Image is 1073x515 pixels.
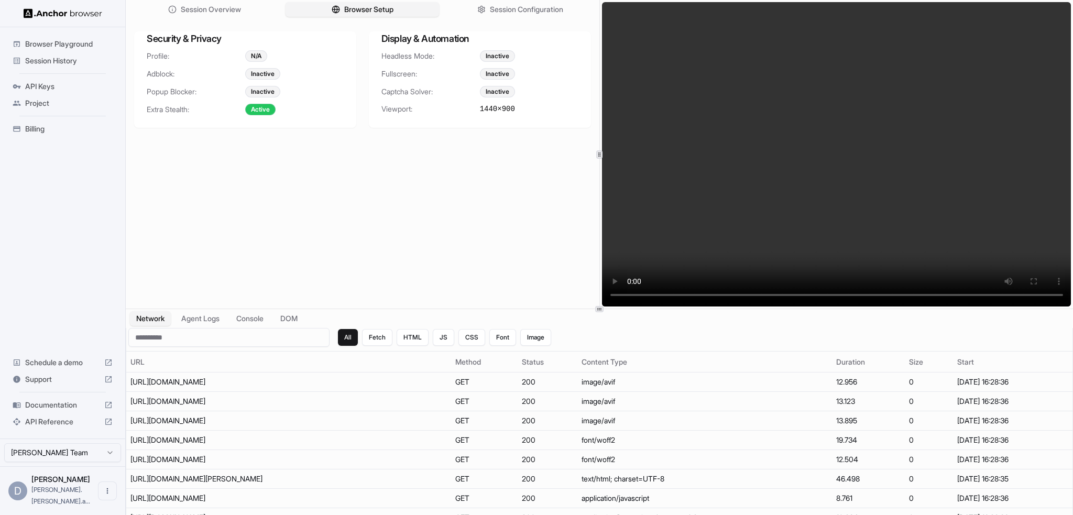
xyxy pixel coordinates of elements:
span: Billing [25,124,113,134]
td: 13.123 [832,392,905,411]
td: [DATE] 16:28:36 [953,489,1072,508]
div: Size [909,357,949,367]
td: GET [451,431,518,450]
td: image/avif [577,411,832,431]
div: Project [8,95,117,112]
td: [DATE] 16:28:36 [953,392,1072,411]
div: Billing [8,120,117,137]
td: text/html; charset=UTF-8 [577,469,832,489]
td: 0 [905,450,953,469]
span: Adblock: [147,69,245,79]
div: https://static.parastorage.com/fonts/v2/af36905f-3c92-4ef9-b0c1-f91432f16ac1/v1/avenir-lt-w01_35-... [130,454,288,465]
td: 200 [518,489,577,508]
td: [DATE] 16:28:36 [953,411,1072,431]
button: Fetch [362,329,392,346]
div: https://static.wixstatic.com/media/c7d035ba85f6486680c2facedecdcf4d.png/v1/fill/w_24,h_24,al_c,q_... [130,396,288,407]
td: GET [451,489,518,508]
td: 46.498 [832,469,905,489]
td: font/woff2 [577,431,832,450]
button: All [338,329,358,346]
span: Browser Playground [25,39,113,49]
div: Duration [836,357,901,367]
div: Inactive [480,50,515,62]
span: Session Overview [181,4,241,15]
div: Inactive [245,86,280,97]
span: Session History [25,56,113,66]
div: Schedule a demo [8,354,117,371]
td: GET [451,469,518,489]
div: D [8,481,27,500]
span: Viewport: [381,104,480,114]
span: API Keys [25,81,113,92]
span: Headless Mode: [381,51,480,61]
span: Extra Stealth: [147,104,245,115]
div: https://static.wixstatic.com/media/6ea5b4a88f0b4f91945b40499aa0af00.png/v1/fill/w_24,h_24,al_c,q_... [130,377,288,387]
td: 200 [518,411,577,431]
td: 200 [518,469,577,489]
button: HTML [397,329,429,346]
td: [DATE] 16:28:36 [953,431,1072,450]
span: Schedule a demo [25,357,100,368]
button: Agent Logs [175,311,226,326]
button: Image [520,329,551,346]
td: application/javascript [577,489,832,508]
div: Inactive [480,68,515,80]
td: font/woff2 [577,450,832,469]
td: GET [451,372,518,392]
td: 0 [905,469,953,489]
button: Font [489,329,516,346]
div: https://static.wixstatic.com/media/c837a6_a5f904abc9224779abfc65cb53fa6ba7~mv2.jpg/v1/crop/x_158,... [130,415,288,426]
td: 200 [518,372,577,392]
td: 0 [905,489,953,508]
span: Popup Blocker: [147,86,245,97]
div: API Keys [8,78,117,95]
span: Support [25,374,100,385]
h3: Security & Privacy [147,31,344,46]
button: Network [130,311,171,326]
h3: Display & Automation [381,31,578,46]
span: Fullscreen: [381,69,480,79]
div: Active [245,104,276,115]
span: Daniel Manco [31,475,90,484]
div: Session History [8,52,117,69]
td: 200 [518,450,577,469]
div: Method [455,357,513,367]
div: Inactive [245,68,280,80]
td: 200 [518,431,577,450]
button: Open menu [98,481,117,500]
div: https://www.wix.com/demone2/nicol-rider [130,474,288,484]
span: 1440 × 900 [480,104,515,114]
span: Project [25,98,113,108]
span: Documentation [25,400,100,410]
img: Anchor Logo [24,8,102,18]
td: GET [451,450,518,469]
span: Captcha Solver: [381,86,480,97]
div: Content Type [582,357,828,367]
div: https://static.parastorage.com/unpkg/react@18.3.1/umd/react.production.min.js [130,493,288,503]
div: Inactive [480,86,515,97]
div: Start [957,357,1068,367]
span: Profile: [147,51,245,61]
td: 0 [905,392,953,411]
div: Documentation [8,397,117,413]
td: [DATE] 16:28:36 [953,450,1072,469]
td: 8.761 [832,489,905,508]
td: 12.956 [832,372,905,392]
td: image/avif [577,372,832,392]
span: daniel.manco.assistant@gmail.com [31,486,90,505]
span: Session Configuration [490,4,563,15]
button: JS [433,329,454,346]
div: Status [522,357,573,367]
div: N/A [245,50,267,62]
div: API Reference [8,413,117,430]
td: [DATE] 16:28:36 [953,372,1072,392]
td: 12.504 [832,450,905,469]
div: https://static.parastorage.com/tag-bundler/api/v1/fonts-cache/googlefont/woff2/s/worksans/v3/z9rX... [130,435,288,445]
td: GET [451,411,518,431]
td: 13.895 [832,411,905,431]
div: Support [8,371,117,388]
td: 19.734 [832,431,905,450]
td: 0 [905,411,953,431]
button: DOM [274,311,304,326]
td: 200 [518,392,577,411]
